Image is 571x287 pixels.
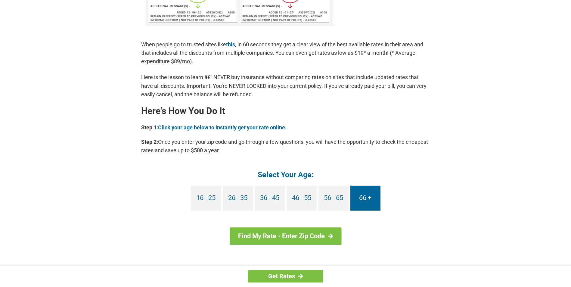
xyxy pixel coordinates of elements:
p: When people go to trusted sites like , in 60 seconds they get a clear view of the best available ... [141,40,430,66]
a: 66 + [350,186,380,211]
a: 56 - 65 [318,186,349,211]
a: 36 - 45 [255,186,285,211]
b: Step 1: [141,124,158,131]
a: this [226,41,235,48]
a: Find My Rate - Enter Zip Code [230,227,341,245]
p: Here is the lesson to learn â€“ NEVER buy insurance without comparing rates on sites that include... [141,73,430,98]
a: Get Rates [248,270,323,282]
a: 16 - 25 [191,186,221,211]
a: 26 - 35 [223,186,253,211]
p: Once you enter your zip code and go through a few questions, you will have the opportunity to che... [141,138,430,155]
h2: Here's How You Do It [141,106,430,116]
a: 46 - 55 [287,186,317,211]
b: Step 2: [141,139,158,145]
h4: Select Your Age: [141,170,430,180]
a: Click your age below to instantly get your rate online. [158,124,287,131]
